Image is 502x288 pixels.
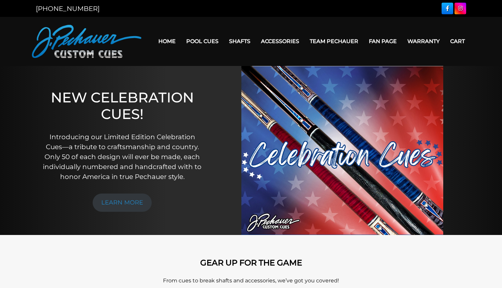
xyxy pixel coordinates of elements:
[93,194,152,212] a: LEARN MORE
[402,33,445,50] a: Warranty
[200,258,302,267] strong: GEAR UP FOR THE GAME
[62,277,440,285] p: From cues to break shafts and accessories, we’ve got you covered!
[224,33,256,50] a: Shafts
[41,132,203,182] p: Introducing our Limited Edition Celebration Cues—a tribute to craftsmanship and country. Only 50 ...
[41,89,203,123] h1: NEW CELEBRATION CUES!
[304,33,364,50] a: Team Pechauer
[181,33,224,50] a: Pool Cues
[364,33,402,50] a: Fan Page
[32,25,141,58] img: Pechauer Custom Cues
[445,33,470,50] a: Cart
[153,33,181,50] a: Home
[36,5,100,13] a: [PHONE_NUMBER]
[256,33,304,50] a: Accessories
